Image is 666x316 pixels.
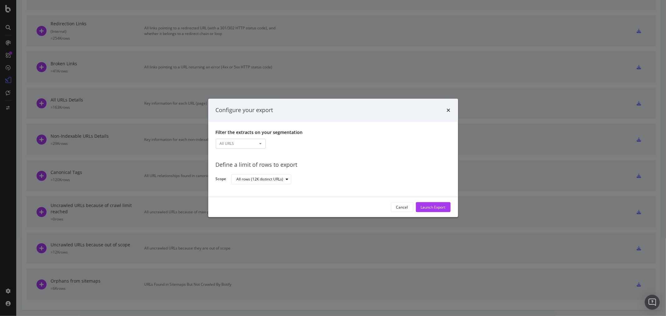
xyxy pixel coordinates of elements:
[447,106,451,114] div: times
[216,176,226,183] label: Scope
[231,174,291,184] button: All rows (12K distinct URLs)
[645,295,660,310] div: Open Intercom Messenger
[416,202,451,212] button: Launch Export
[396,205,408,210] div: Cancel
[216,106,273,114] div: Configure your export
[216,129,451,136] p: Filter the extracts on your segmentation
[237,177,284,181] div: All rows (12K distinct URLs)
[421,205,446,210] div: Launch Export
[216,139,266,149] button: All URLS
[216,161,451,169] div: Define a limit of rows to export
[391,202,413,212] button: Cancel
[208,99,458,217] div: modal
